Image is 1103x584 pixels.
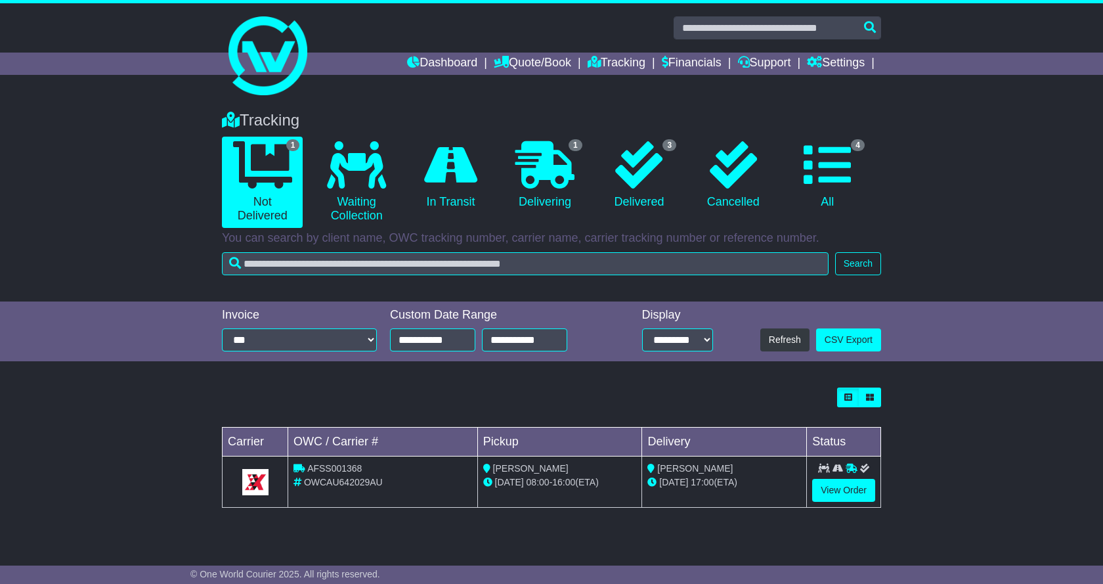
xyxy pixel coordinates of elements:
[647,476,801,489] div: (ETA)
[307,463,362,474] span: AFSS001368
[693,137,773,214] a: Cancelled
[552,477,575,487] span: 16:00
[504,137,585,214] a: 1 Delivering
[657,463,733,474] span: [PERSON_NAME]
[642,428,807,457] td: Delivery
[760,328,810,351] button: Refresh
[662,139,676,151] span: 3
[816,328,881,351] a: CSV Export
[851,139,865,151] span: 4
[495,477,524,487] span: [DATE]
[407,53,477,75] a: Dashboard
[738,53,791,75] a: Support
[242,469,269,495] img: GetCarrierServiceLogo
[222,137,303,228] a: 1 Not Delivered
[812,479,875,502] a: View Order
[190,569,380,579] span: © One World Courier 2025. All rights reserved.
[662,53,722,75] a: Financials
[691,477,714,487] span: 17:00
[316,137,397,228] a: Waiting Collection
[569,139,582,151] span: 1
[807,428,881,457] td: Status
[527,477,550,487] span: 08:00
[215,111,888,130] div: Tracking
[659,477,688,487] span: [DATE]
[390,308,601,323] div: Custom Date Range
[787,137,868,214] a: 4 All
[494,53,571,75] a: Quote/Book
[410,137,491,214] a: In Transit
[288,428,478,457] td: OWC / Carrier #
[642,308,713,323] div: Display
[304,477,383,487] span: OWCAU642029AU
[835,252,881,275] button: Search
[222,231,881,246] p: You can search by client name, OWC tracking number, carrier name, carrier tracking number or refe...
[807,53,865,75] a: Settings
[483,476,637,489] div: - (ETA)
[223,428,288,457] td: Carrier
[477,428,642,457] td: Pickup
[588,53,645,75] a: Tracking
[599,137,680,214] a: 3 Delivered
[286,139,300,151] span: 1
[222,308,377,323] div: Invoice
[493,463,569,474] span: [PERSON_NAME]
